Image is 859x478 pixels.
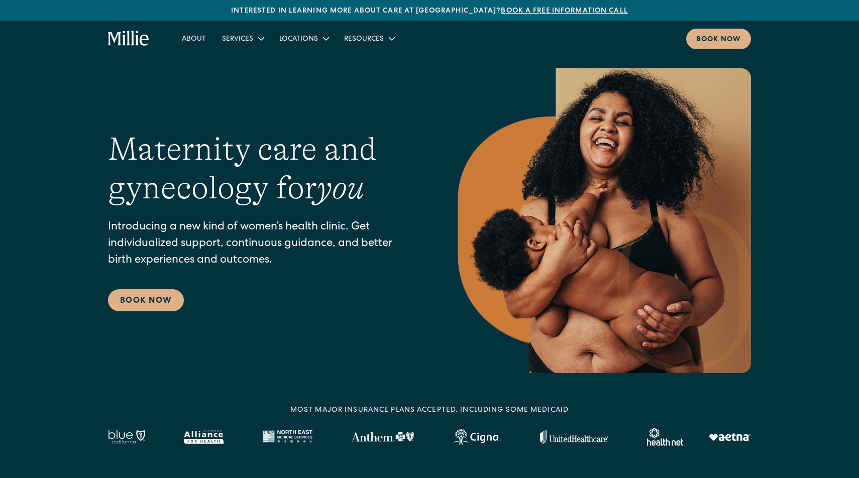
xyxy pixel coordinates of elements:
img: Alameda Alliance logo [184,430,224,444]
a: About [174,30,214,47]
img: Smiling mother with her baby in arms, celebrating body positivity and the nurturing bond of postp... [458,68,751,373]
a: home [108,31,150,47]
div: Services [214,30,271,47]
div: Book now [696,35,741,45]
img: Anthem Logo [351,432,414,442]
h1: Maternity care and gynecology for [108,130,417,207]
p: Introducing a new kind of women’s health clinic. Get individualized support, continuous guidance,... [108,219,417,269]
div: Locations [271,30,336,47]
img: Cigna logo [453,429,501,445]
img: North East Medical Services logo [262,430,312,444]
img: United Healthcare logo [540,430,608,444]
a: Book a free information call [501,8,627,15]
div: Resources [344,34,384,45]
div: MOST MAJOR INSURANCE PLANS ACCEPTED, INCLUDING some MEDICAID [290,405,569,416]
em: you [317,170,364,206]
div: Resources [336,30,402,47]
img: Aetna logo [709,433,751,441]
img: Healthnet logo [647,428,685,446]
a: Book Now [108,289,184,311]
div: Services [222,34,253,45]
img: Blue California logo [108,430,145,444]
div: Locations [279,34,318,45]
a: Book now [686,29,751,49]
